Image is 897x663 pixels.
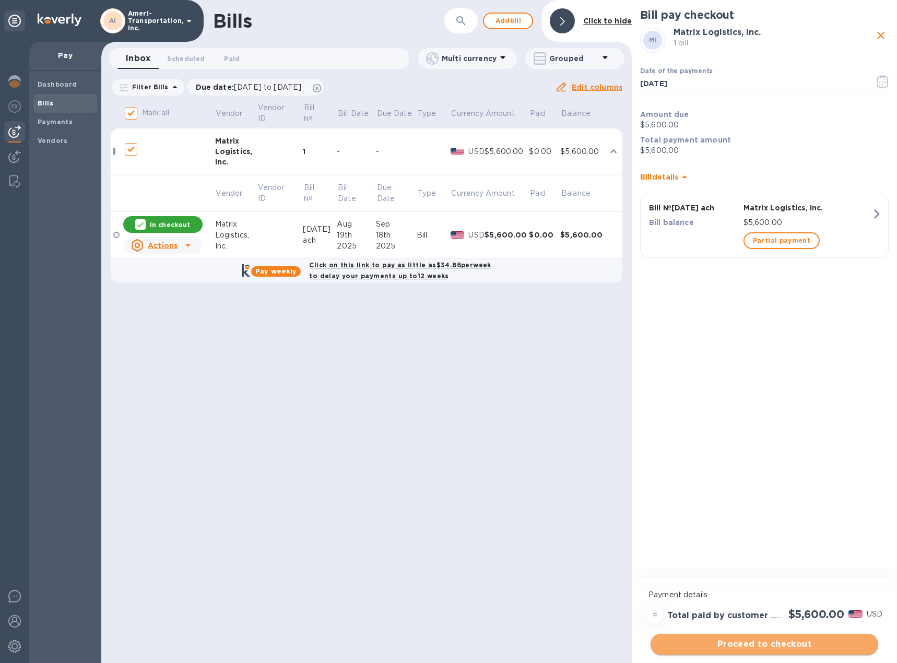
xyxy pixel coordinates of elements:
[648,589,880,600] p: Payment details
[38,14,81,26] img: Logo
[486,108,528,119] span: Amount
[651,634,878,655] button: Proceed to checkout
[309,261,491,280] b: Click on this link to pay as little as $34.86 per week to delay your payments up to 12 weeks
[38,50,93,61] p: Pay
[561,188,604,199] span: Balance
[338,108,369,119] p: Bill Date
[38,137,68,145] b: Vendors
[377,182,416,204] span: Due Date
[640,8,889,21] h2: Bill pay checkout
[468,146,485,157] p: USD
[258,182,302,204] span: Vendor ID
[560,230,605,240] div: $5,600.00
[788,608,844,621] h2: $5,600.00
[530,188,546,199] p: Paid
[258,102,289,124] p: Vendor ID
[258,102,302,124] span: Vendor ID
[743,232,820,249] button: Partial payment
[753,234,810,247] span: Partial payment
[215,241,257,252] div: Inc.
[376,241,417,252] div: 2025
[640,173,678,181] b: Bill details
[215,157,257,167] div: Inc.
[530,188,560,199] span: Paid
[215,146,257,157] div: Logistics,
[338,182,375,204] span: Bill Date
[640,136,731,144] b: Total payment amount
[216,188,242,199] p: Vendor
[529,230,560,240] div: $0.00
[216,108,242,119] p: Vendor
[451,188,483,199] p: Currency
[848,610,863,618] img: USD
[337,241,376,252] div: 2025
[560,146,605,157] div: $5,600.00
[337,219,376,230] div: Aug
[418,188,450,199] span: Type
[659,638,870,650] span: Proceed to checkout
[142,108,169,119] p: Mark all
[224,53,240,64] span: Paid
[38,80,77,88] b: Dashboard
[640,145,889,156] p: $5,600.00
[255,267,297,275] b: Pay weekly
[640,110,689,119] b: Amount due
[128,82,169,91] p: Filter Bills
[667,611,768,621] h3: Total paid by customer
[549,53,599,64] p: Grouped
[8,100,21,113] img: Foreign exchange
[674,27,761,37] b: Matrix Logistics, Inc.
[451,148,465,155] img: USD
[417,230,451,241] div: Bill
[213,10,252,32] h1: Bills
[128,10,180,32] p: Ameri-Transportation, Inc.
[492,15,524,27] span: Add bill
[561,108,604,119] span: Balance
[304,102,336,124] span: Bill №
[377,182,403,204] p: Due Date
[529,146,560,157] div: $0.00
[234,83,301,91] span: [DATE] to [DATE]
[442,53,497,64] p: Multi currency
[377,108,412,119] p: Due Date
[674,38,873,49] p: 1 bill
[468,230,485,241] p: USD
[376,146,417,157] div: -
[376,230,417,241] div: 18th
[640,120,889,131] p: $5,600.00
[649,36,657,44] b: MI
[304,102,323,124] p: Bill №
[873,28,889,43] button: close
[646,607,663,623] div: =
[530,108,560,119] span: Paid
[486,188,528,199] span: Amount
[126,51,150,66] span: Inbox
[640,68,712,75] label: Date of the payments
[196,82,307,92] p: Due date :
[337,230,376,241] div: 19th
[743,203,871,213] p: Matrix Logistics, Inc.
[304,182,323,204] p: Bill №
[640,160,889,194] div: Billdetails
[418,108,436,119] p: Type
[486,188,515,199] p: Amount
[649,203,739,213] p: Bill № [DATE] ach
[38,99,53,107] b: Bills
[530,108,546,119] p: Paid
[216,108,256,119] span: Vendor
[640,194,889,258] button: Bill №[DATE] achMatrix Logistics, Inc.Bill balance$5,600.00Partial payment
[451,231,465,239] img: USD
[304,182,336,204] span: Bill №
[215,230,257,241] div: Logistics,
[485,146,529,157] div: $5,600.00
[148,241,178,250] u: Actions
[451,108,483,119] p: Currency
[38,118,73,126] b: Payments
[258,182,289,204] p: Vendor ID
[649,217,739,228] p: Bill balance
